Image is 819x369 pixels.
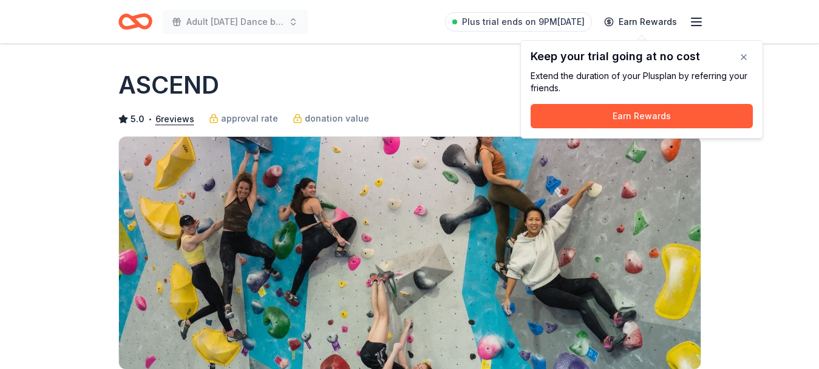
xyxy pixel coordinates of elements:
button: Adult [DATE] Dance benefiting Light Up Hope [162,10,308,34]
div: Keep your trial going at no cost [531,50,753,63]
a: Plus trial ends on 9PM[DATE] [445,12,592,32]
span: Plus trial ends on 9PM[DATE] [462,15,585,29]
a: donation value [293,111,369,126]
img: Image for ASCEND [119,137,701,369]
h1: ASCEND [118,68,219,102]
button: Earn Rewards [531,104,753,128]
span: approval rate [221,111,278,126]
span: 5.0 [131,112,144,126]
div: Extend the duration of your Plus plan by referring your friends. [531,70,753,94]
a: Home [118,7,152,36]
span: • [148,114,152,124]
span: donation value [305,111,369,126]
a: Earn Rewards [597,11,684,33]
span: Adult [DATE] Dance benefiting Light Up Hope [186,15,284,29]
a: approval rate [209,111,278,126]
button: 6reviews [155,112,194,126]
